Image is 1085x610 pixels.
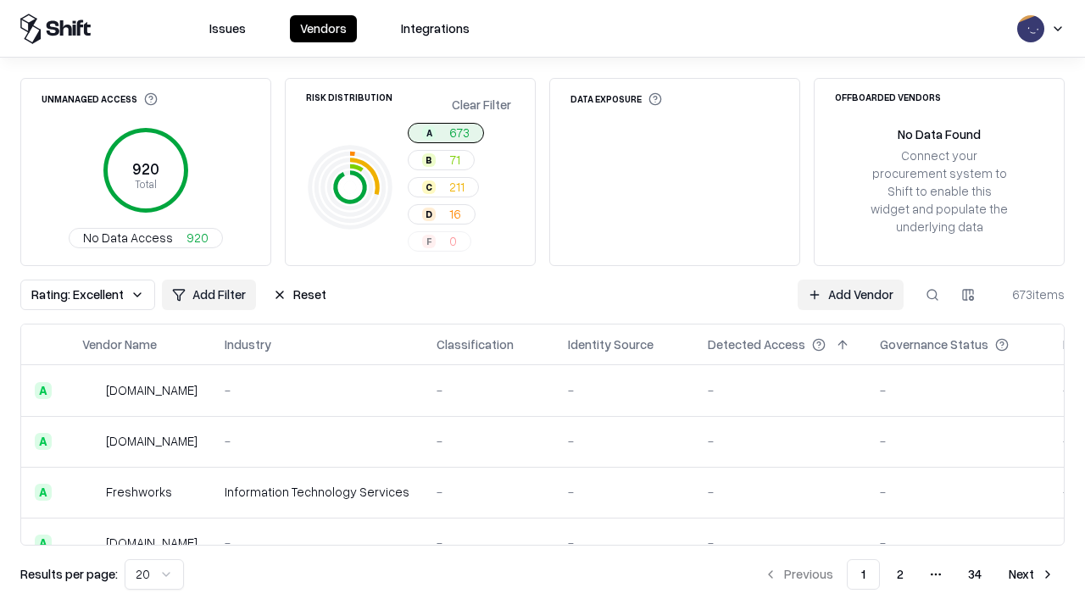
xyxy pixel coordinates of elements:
[449,205,461,223] span: 16
[448,92,515,117] button: Clear Filter
[225,381,409,399] div: -
[568,381,681,399] div: -
[135,177,157,191] tspan: Total
[35,535,52,552] div: A
[106,534,198,552] div: [DOMAIN_NAME]
[437,335,514,353] div: Classification
[35,382,52,399] div: A
[880,335,988,353] div: Governance Status
[408,204,476,225] button: D16
[69,228,223,248] button: No Data Access920
[997,286,1065,303] div: 673 items
[186,229,209,247] span: 920
[708,534,853,552] div: -
[798,280,904,310] a: Add Vendor
[391,15,480,42] button: Integrations
[106,483,172,501] div: Freshworks
[708,335,805,353] div: Detected Access
[35,433,52,450] div: A
[199,15,256,42] button: Issues
[880,381,1036,399] div: -
[20,280,155,310] button: Rating: Excellent
[42,92,158,106] div: Unmanaged Access
[568,483,681,501] div: -
[225,483,409,501] div: Information Technology Services
[708,381,853,399] div: -
[306,92,392,102] div: Risk Distribution
[437,432,541,450] div: -
[31,286,124,303] span: Rating: Excellent
[708,432,853,450] div: -
[880,432,1036,450] div: -
[437,534,541,552] div: -
[999,559,1065,590] button: Next
[954,559,995,590] button: 34
[225,335,271,353] div: Industry
[290,15,357,42] button: Vendors
[422,208,436,221] div: D
[437,483,541,501] div: -
[225,534,409,552] div: -
[568,534,681,552] div: -
[437,381,541,399] div: -
[835,92,941,102] div: Offboarded Vendors
[880,534,1036,552] div: -
[847,559,880,590] button: 1
[83,229,173,247] span: No Data Access
[898,125,981,143] div: No Data Found
[106,432,198,450] div: [DOMAIN_NAME]
[422,126,436,140] div: A
[570,92,662,106] div: Data Exposure
[869,147,1010,236] div: Connect your procurement system to Shift to enable this widget and populate the underlying data
[883,559,917,590] button: 2
[82,382,99,399] img: intrado.com
[708,483,853,501] div: -
[880,483,1036,501] div: -
[422,180,436,194] div: C
[408,177,479,197] button: C211
[422,153,436,167] div: B
[449,178,465,196] span: 211
[754,559,1065,590] nav: pagination
[263,280,337,310] button: Reset
[568,335,654,353] div: Identity Source
[449,124,470,141] span: 673
[132,159,159,178] tspan: 920
[82,535,99,552] img: wixanswers.com
[20,565,118,583] p: Results per page:
[82,433,99,450] img: primesec.co.il
[225,432,409,450] div: -
[408,150,475,170] button: B71
[449,151,460,169] span: 71
[82,335,157,353] div: Vendor Name
[568,432,681,450] div: -
[408,123,484,143] button: A673
[106,381,198,399] div: [DOMAIN_NAME]
[35,484,52,501] div: A
[82,484,99,501] img: Freshworks
[162,280,256,310] button: Add Filter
